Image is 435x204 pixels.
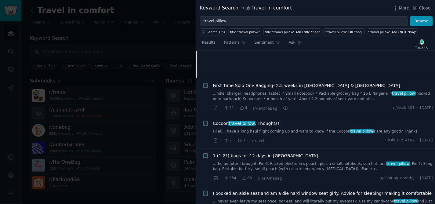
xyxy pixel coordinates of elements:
span: r/travel [251,139,264,143]
span: · [417,176,418,181]
a: "travel pillow" OR "bag" [324,28,365,35]
span: [DATE] [420,176,433,181]
span: travel pillow [394,199,418,203]
div: title:"travel pillow" [230,30,260,34]
button: Browse [410,16,433,27]
a: 1 (1.2?) bags for 12 days in [GEOGRAPHIC_DATA] [213,153,318,159]
a: ...the adapter I brought. Pic 6: Packed electronics pouch, plus a small notebook, sun hat, andtra... [213,161,433,172]
span: · [236,105,237,111]
span: Results [202,40,216,46]
span: in [241,5,244,11]
span: r/HerOneBag [258,176,282,180]
span: travel pillow [386,162,410,166]
a: title:"travel pillow" AND title:"bag" [263,28,321,35]
span: u/lesaki401 [393,105,415,111]
span: 2 [224,138,231,143]
span: · [279,105,281,111]
div: title:"travel pillow" AND title:"bag" [265,30,320,34]
a: Cocoontravel pillow. Thoughts! [213,120,280,127]
span: · [220,105,222,111]
span: · [417,105,418,111]
a: First Time Solo One Bagging- 2.5 weeks in [GEOGRAPHIC_DATA] & [GEOGRAPHIC_DATA] [213,82,401,89]
div: Tracking [415,45,429,49]
span: Search Tips [207,30,225,34]
div: "travel pillow" AND NOT "bag" [368,30,417,34]
div: "travel pillow" OR "bag" [325,30,364,34]
span: Patterns [224,40,239,46]
span: Close [419,5,431,11]
a: "travel pillow" AND NOT "bag" [367,28,418,35]
button: More [393,5,410,11]
span: · [417,138,418,143]
span: u/Old_Put_4102 [386,138,415,143]
input: Try a keyword related to your business [200,16,408,27]
span: travel pillow [350,129,374,133]
button: Search Tips [200,28,227,35]
span: Ask [289,40,295,46]
a: Patterns [222,38,248,50]
span: · [254,175,256,181]
span: u/aspiring_dorothy [380,176,415,181]
span: 234 [224,176,236,181]
span: 63 [242,176,252,181]
span: r/HerOneBag [253,106,277,111]
a: I booked an aisle seat and am a die hard window seat girly. Advice for sleeping/ making it comfor... [213,190,432,197]
span: travel pillow [392,91,415,96]
span: · [234,137,235,144]
span: · [238,175,240,181]
span: [DATE] [420,138,433,143]
a: Results [200,38,218,50]
span: · [249,105,251,111]
button: Tracking [413,38,431,50]
span: Sentiment [255,40,274,46]
span: travel pillow [228,121,256,126]
button: Close [411,5,431,11]
span: Cocoon . Thoughts! [213,120,280,127]
a: ...ndle, charger, headphones, tablet * Small notebook * Packable grocery bag * 16 L Nalgene *trav... [213,91,433,102]
span: 0 [237,138,245,143]
a: Hi all. I have a long haul flight coming up and want to know if the Cocoontravel pillows are any ... [213,129,433,134]
div: Keyword Search Travel in comfort [200,4,292,12]
span: 4 [240,105,247,111]
a: title:"travel pillow" [229,28,261,35]
span: · [247,137,248,144]
span: · [220,175,222,181]
span: More [399,5,410,11]
a: Ask [287,38,304,50]
span: [DATE] [420,105,433,111]
a: Sentiment [252,38,282,50]
span: 31 [224,105,234,111]
span: · [220,137,222,144]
